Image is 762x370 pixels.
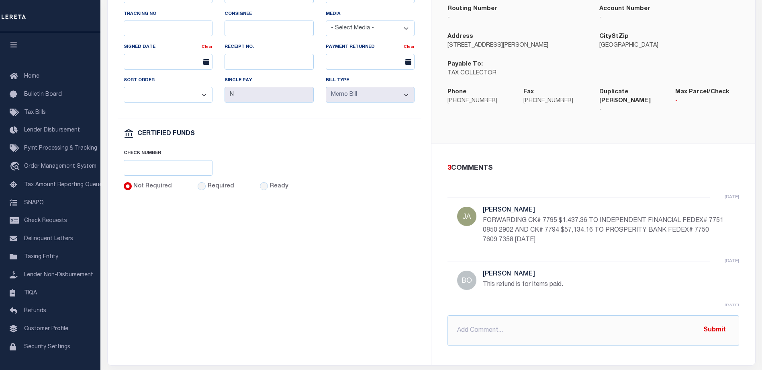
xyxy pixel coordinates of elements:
img: James, Sherry [457,207,476,226]
input: Add Comment... [447,315,739,346]
label: Address [447,32,473,41]
p: - [599,106,663,115]
label: Sort Order [124,77,155,84]
label: Phone [447,88,466,97]
span: Bulletin Board [24,92,62,97]
span: Home [24,74,39,79]
p: [DATE] [725,257,739,265]
p: This refund is for items paid. [483,280,724,290]
span: Lender Non-Disbursement [24,272,93,278]
h5: [PERSON_NAME] [483,271,724,278]
span: SNAPQ [24,200,44,206]
h6: CERTIFIED FUNDS [137,131,195,138]
span: Tax Bills [24,110,46,115]
span: Taxing Entity [24,254,58,260]
button: Submit [698,322,731,339]
label: Fax [523,88,534,97]
label: Receipt No. [225,44,254,51]
p: [DATE] [725,302,739,309]
p: [STREET_ADDRESS][PERSON_NAME] [447,41,587,50]
label: Check Number [124,150,161,157]
span: Lender Disbursement [24,127,80,133]
label: Payment Returned [326,44,375,51]
p: TAX COLLECTOR [447,69,587,78]
label: CityStZip [599,32,629,41]
span: TIQA [24,290,37,296]
p: [DATE] [725,193,739,201]
span: Order Management System [24,164,96,169]
label: Signed Date [124,44,155,51]
label: Max Parcel/Check [675,88,729,97]
label: Duplicate [PERSON_NAME] [599,88,663,106]
label: Consignee [225,11,252,18]
p: [PHONE_NUMBER] [523,97,587,106]
label: Bill Type [326,77,349,84]
div: COMMENTS [447,163,736,174]
span: Delinquent Letters [24,236,73,242]
h5: [PERSON_NAME] [483,207,724,214]
span: Customer Profile [24,326,68,332]
span: Refunds [24,308,46,314]
p: FORWARDING CK# 7795 $1,437.36 TO INDEPENDENT FINANCIAL FEDEX# 7751 0850 2902 AND CK# 7794 $57,134... [483,216,724,245]
a: Clear [404,45,415,49]
img: Boultinghouse, Betty [457,271,476,290]
span: 3 [447,165,451,172]
p: - [675,97,739,106]
label: Required [208,182,234,191]
span: Pymt Processing & Tracking [24,146,97,151]
p: [GEOGRAPHIC_DATA] [599,41,739,50]
span: Check Requests [24,218,67,224]
p: [PHONE_NUMBER] [447,97,511,106]
label: Not Required [133,182,172,191]
p: - [599,14,739,23]
span: Tax Amount Reporting Queue [24,182,102,188]
label: Media [326,11,341,18]
label: Payable To: [447,60,483,69]
label: Tracking No [124,11,156,18]
label: Account Number [599,4,650,14]
span: Security Settings [24,344,70,350]
a: Clear [202,45,212,49]
i: travel_explore [10,162,22,172]
p: - [447,14,587,23]
label: Ready [270,182,288,191]
label: Routing Number [447,4,497,14]
label: Single Pay [225,77,252,84]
